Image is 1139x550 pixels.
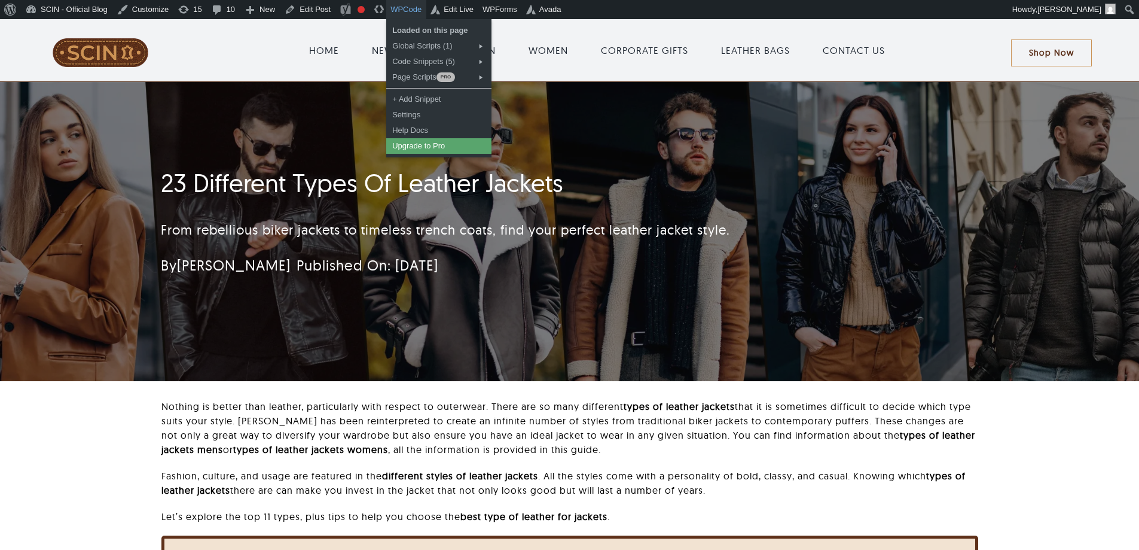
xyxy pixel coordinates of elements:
[297,256,438,274] span: Published On: [DATE]
[161,220,836,240] p: From rebellious biker jackets to timeless trench coats, find your perfect leather jacket style.
[1029,48,1074,58] span: Shop Now
[386,69,491,85] div: Page Scripts
[382,470,538,482] strong: different styles of leather jackets
[823,43,885,57] a: CONTACT US
[233,443,388,455] strong: types of leather jackets womens
[161,168,836,198] h1: 23 Different Types Of Leather Jackets
[1037,5,1101,14] span: [PERSON_NAME]
[386,38,491,54] a: Global Scripts (1)
[386,123,491,138] a: Help Docs
[386,92,491,107] a: + Add Snippet
[161,256,291,274] span: By
[436,72,455,82] span: PRO
[601,43,688,57] a: CORPORATE GIFTS
[161,509,978,524] p: Let’s explore the top 11 types, plus tips to help you choose the .
[386,23,491,38] div: Loaded on this page
[529,43,568,57] a: WOMEN
[309,43,339,57] a: HOME
[386,54,491,69] a: Code Snippets (5)
[177,256,291,274] a: [PERSON_NAME]
[161,399,978,457] p: Nothing is better than leather, particularly with respect to outerwear. There are so many differe...
[386,138,491,154] a: Upgrade to Pro
[624,400,735,412] strong: types of leather jackets
[372,43,441,57] a: NEW ARRIVALS
[460,511,607,522] strong: best type of leather for jackets
[161,469,978,497] p: Fashion, culture, and usage are featured in the . All the styles come with a personality of bold,...
[184,31,1011,69] nav: Main Menu
[721,43,790,57] a: LEATHER BAGS
[386,107,491,123] a: Settings
[358,6,365,13] div: Needs improvement
[1011,39,1092,66] a: Shop Now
